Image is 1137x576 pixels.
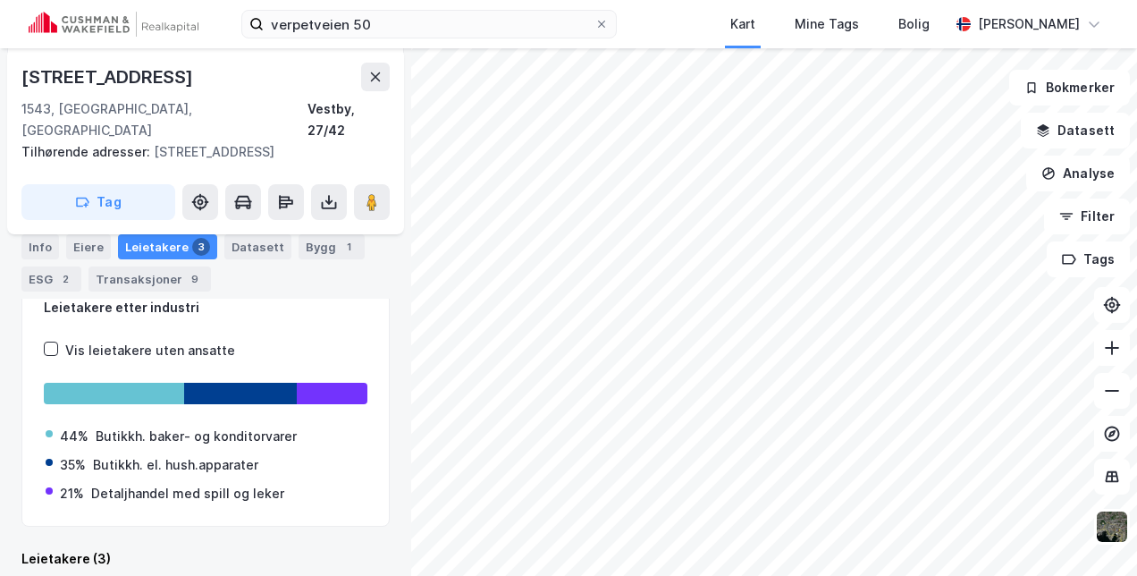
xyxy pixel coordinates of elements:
[44,297,367,318] div: Leietakere etter industri
[66,234,111,259] div: Eiere
[1044,199,1130,234] button: Filter
[88,267,211,292] div: Transaksjoner
[978,13,1080,35] div: [PERSON_NAME]
[29,12,198,37] img: cushman-wakefield-realkapital-logo.202ea83816669bd177139c58696a8fa1.svg
[118,234,217,259] div: Leietakere
[96,426,297,447] div: Butikkh. baker- og konditorvarer
[56,270,74,288] div: 2
[21,141,375,163] div: [STREET_ADDRESS]
[795,13,859,35] div: Mine Tags
[340,238,358,256] div: 1
[186,270,204,288] div: 9
[21,234,59,259] div: Info
[1021,113,1130,148] button: Datasett
[65,340,235,361] div: Vis leietakere uten ansatte
[21,98,307,141] div: 1543, [GEOGRAPHIC_DATA], [GEOGRAPHIC_DATA]
[1047,241,1130,277] button: Tags
[21,267,81,292] div: ESG
[60,426,88,447] div: 44%
[93,454,258,476] div: Butikkh. el. hush.apparater
[1048,490,1137,576] iframe: Chat Widget
[307,98,390,141] div: Vestby, 27/42
[299,234,365,259] div: Bygg
[91,483,284,504] div: Detaljhandel med spill og leker
[60,454,86,476] div: 35%
[21,144,154,159] span: Tilhørende adresser:
[21,548,390,570] div: Leietakere (3)
[1048,490,1137,576] div: Kontrollprogram for chat
[730,13,755,35] div: Kart
[1009,70,1130,106] button: Bokmerker
[21,63,197,91] div: [STREET_ADDRESS]
[60,483,84,504] div: 21%
[224,234,291,259] div: Datasett
[21,184,175,220] button: Tag
[264,11,594,38] input: Søk på adresse, matrikkel, gårdeiere, leietakere eller personer
[898,13,930,35] div: Bolig
[1026,156,1130,191] button: Analyse
[192,238,210,256] div: 3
